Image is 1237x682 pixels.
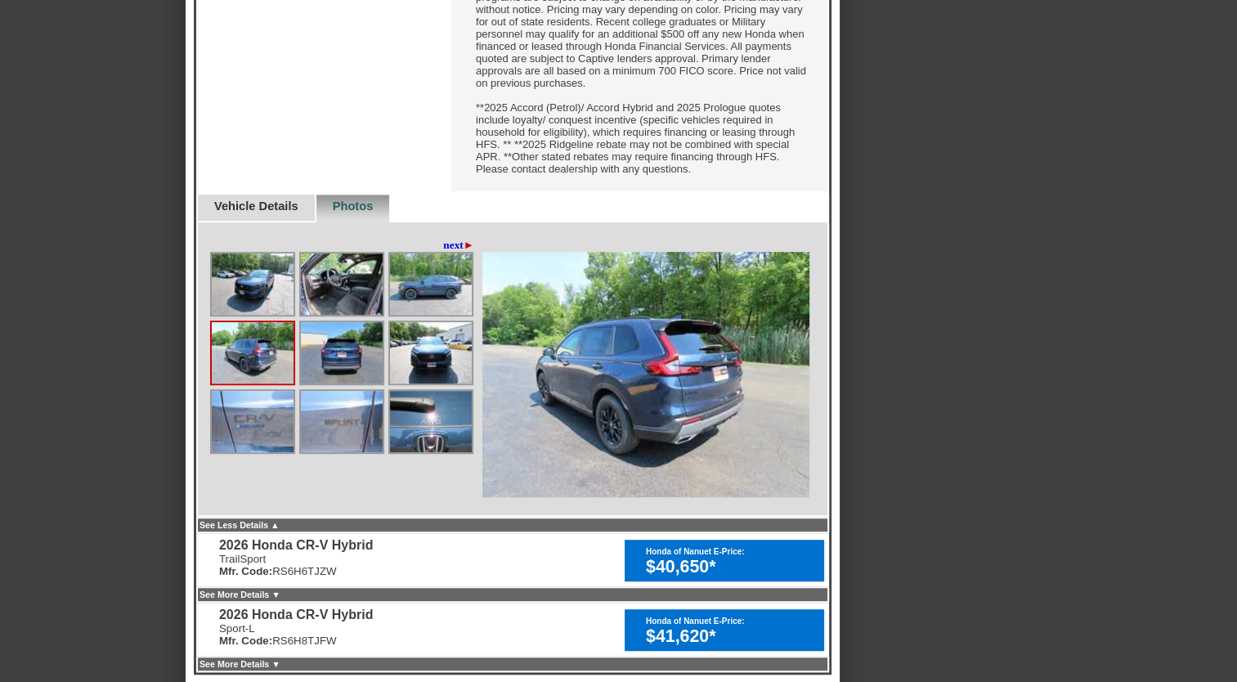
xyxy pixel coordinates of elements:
[212,391,294,452] img: Image.aspx
[646,626,816,647] div: $41,620*
[646,557,816,577] div: $40,650*
[333,200,374,213] a: Photos
[390,322,472,384] img: Image.aspx
[390,391,472,452] img: Image.aspx
[443,239,474,252] a: next►
[390,254,472,315] img: Image.aspx
[482,252,809,497] img: Image.aspx
[646,547,745,556] font: Honda of Nanuet E-Price:
[199,659,280,669] a: See More Details ▼
[646,617,745,626] font: Honda of Nanuet E-Price:
[301,391,383,452] img: Image.aspx
[219,553,373,577] div: TrailSport RS6H6TJZW
[219,635,272,647] b: Mfr. Code:
[301,254,383,315] img: Image.aspx
[219,622,373,647] div: Sport-L RS6H8TJFW
[219,538,373,553] div: 2026 Honda CR-V Hybrid
[199,590,280,599] a: See More Details ▼
[212,254,294,315] img: Image.aspx
[212,322,294,384] img: Image.aspx
[199,520,280,530] a: See Less Details ▲
[219,608,373,622] div: 2026 Honda CR-V Hybrid
[301,322,383,384] img: Image.aspx
[214,200,298,213] a: Vehicle Details
[219,565,272,577] b: Mfr. Code:
[464,239,474,251] span: ►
